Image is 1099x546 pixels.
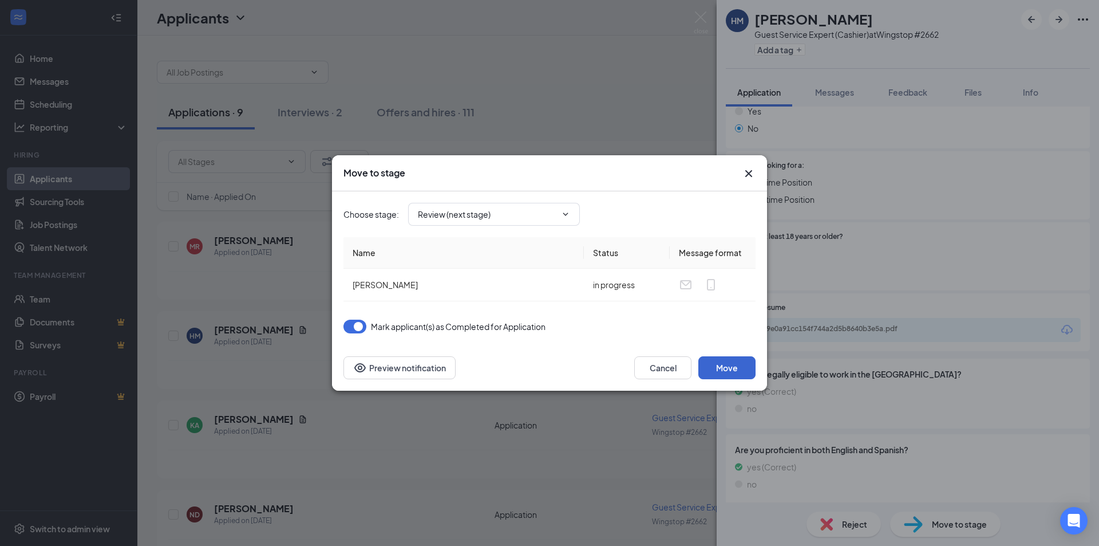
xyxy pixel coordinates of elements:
svg: ChevronDown [561,210,570,219]
th: Message format [670,237,756,269]
span: Mark applicant(s) as Completed for Application [371,320,545,333]
span: [PERSON_NAME] [353,280,418,290]
svg: Cross [742,167,756,180]
svg: Email [679,278,693,292]
th: Status [584,237,670,269]
button: Preview notificationEye [343,356,456,379]
button: Move [698,356,756,379]
h3: Move to stage [343,167,405,179]
svg: MobileSms [704,278,718,292]
button: Close [742,167,756,180]
svg: Eye [353,361,367,375]
span: Choose stage : [343,208,399,221]
td: in progress [584,269,670,301]
th: Name [343,237,584,269]
button: Cancel [634,356,691,379]
div: Open Intercom Messenger [1060,507,1088,535]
